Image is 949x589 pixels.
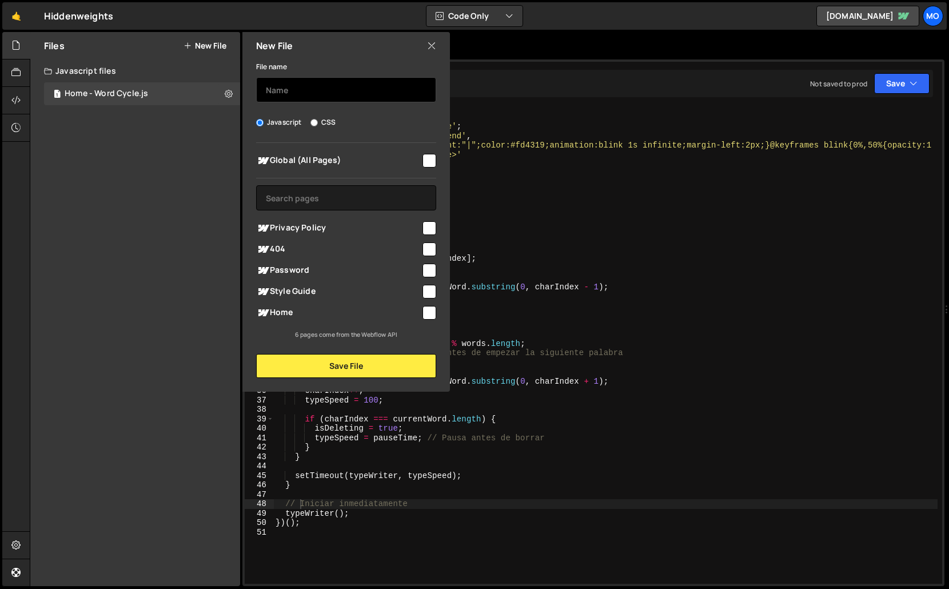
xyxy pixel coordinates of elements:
span: Password [256,264,421,277]
div: Javascript files [30,59,240,82]
div: 16703/45648.js [44,82,240,105]
input: CSS [310,119,318,126]
button: Save [874,73,930,94]
input: Search pages [256,185,436,210]
label: Javascript [256,117,302,128]
div: 48 [245,499,274,509]
label: File name [256,61,287,73]
a: Mo [923,6,943,26]
span: Global (All Pages) [256,154,421,168]
div: 41 [245,433,274,443]
div: 51 [245,528,274,538]
button: Code Only [426,6,523,26]
input: Name [256,77,436,102]
div: 40 [245,424,274,433]
div: 47 [245,490,274,500]
button: New File [184,41,226,50]
span: 404 [256,242,421,256]
span: Home [256,306,421,320]
h2: New File [256,39,293,52]
span: Style Guide [256,285,421,299]
div: 44 [245,461,274,471]
div: 37 [245,396,274,405]
label: CSS [310,117,336,128]
div: Home - Word Cycle.js [65,89,148,99]
div: 45 [245,471,274,481]
div: 46 [245,480,274,490]
div: 50 [245,518,274,528]
input: Javascript [256,119,264,126]
span: 1 [54,90,61,100]
a: [DOMAIN_NAME] [816,6,919,26]
div: 43 [245,452,274,462]
h2: Files [44,39,65,52]
div: 42 [245,443,274,452]
button: Save File [256,354,436,378]
div: 49 [245,509,274,519]
div: Hiddenweights [44,9,113,23]
div: Not saved to prod [810,79,867,89]
small: 6 pages come from the Webflow API [295,331,397,339]
a: 🤙 [2,2,30,30]
span: Privacy Policy [256,221,421,235]
div: 38 [245,405,274,415]
div: 39 [245,415,274,424]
